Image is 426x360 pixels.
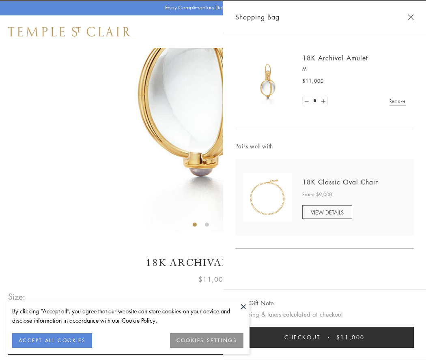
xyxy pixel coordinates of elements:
[235,298,274,308] button: Add Gift Note
[302,54,368,62] a: 18K Archival Amulet
[235,12,280,22] span: Shopping Bag
[12,333,92,348] button: ACCEPT ALL COOKIES
[336,333,365,342] span: $11,000
[8,256,418,270] h1: 18K Archival Amulet
[12,306,243,325] div: By clicking “Accept all”, you agree that our website can store cookies on your device and disclos...
[302,205,352,219] a: VIEW DETAILS
[302,77,324,85] span: $11,000
[302,65,406,73] p: M
[235,141,414,151] span: Pairs well with
[235,327,414,348] button: Checkout $11,000
[8,27,131,36] img: Temple St. Clair
[165,4,257,12] p: Enjoy Complimentary Delivery & Returns
[389,96,406,105] a: Remove
[170,333,243,348] button: COOKIES SETTINGS
[8,290,26,303] span: Size:
[198,274,228,285] span: $11,000
[302,178,379,186] a: 18K Classic Oval Chain
[319,96,327,106] a: Set quantity to 2
[302,191,332,199] span: From: $9,000
[243,173,292,222] img: N88865-OV18
[235,309,414,319] p: Shipping & taxes calculated at checkout
[243,57,292,105] img: 18K Archival Amulet
[303,96,311,106] a: Set quantity to 0
[284,333,321,342] span: Checkout
[408,14,414,20] button: Close Shopping Bag
[311,208,344,216] span: VIEW DETAILS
